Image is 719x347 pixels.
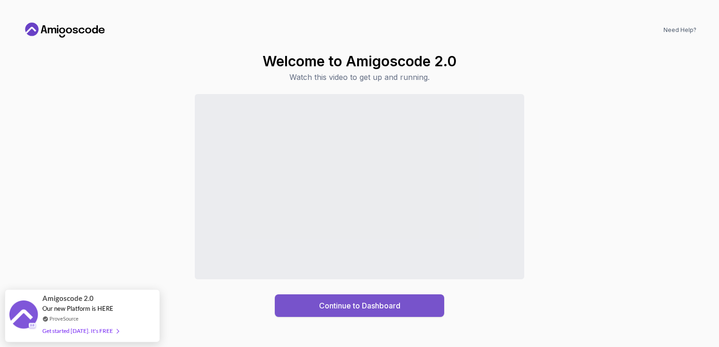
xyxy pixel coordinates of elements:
[663,26,696,34] a: Need Help?
[42,305,113,312] span: Our new Platform is HERE
[23,23,107,38] a: Home link
[319,300,400,311] div: Continue to Dashboard
[263,53,456,70] h1: Welcome to Amigoscode 2.0
[275,294,444,317] button: Continue to Dashboard
[49,315,79,323] a: ProveSource
[42,325,119,336] div: Get started [DATE]. It's FREE
[195,94,524,279] iframe: Sales Video
[42,293,94,304] span: Amigoscode 2.0
[9,300,38,331] img: provesource social proof notification image
[263,71,456,83] p: Watch this video to get up and running.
